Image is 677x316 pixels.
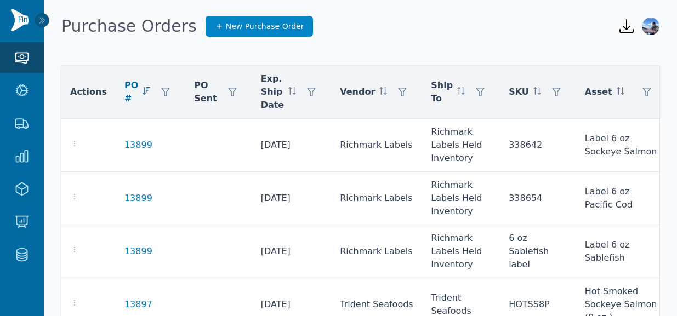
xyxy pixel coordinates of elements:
img: Finventory [11,9,29,31]
td: Richmark Labels Held Inventory [422,172,500,225]
img: Garrett McMullen [642,18,659,35]
td: [DATE] [252,225,332,278]
td: Richmark Labels Held Inventory [422,225,500,278]
td: Richmark Labels [331,172,422,225]
a: 13897 [124,298,152,311]
td: [DATE] [252,172,332,225]
td: Richmark Labels Held Inventory [422,119,500,172]
td: Richmark Labels [331,225,422,278]
a: 13899 [124,192,152,205]
td: 338642 [500,119,576,172]
span: SKU [509,85,529,99]
span: New Purchase Order [226,21,304,32]
span: PO # [124,79,138,105]
span: PO Sent [194,79,217,105]
span: Vendor [340,85,375,99]
td: Label 6 oz Sockeye Salmon [576,119,667,172]
td: [DATE] [252,119,332,172]
h1: Purchase Orders [61,16,197,36]
td: Label 6 oz Pacific Cod [576,172,667,225]
td: Richmark Labels [331,119,422,172]
a: 13899 [124,245,152,258]
td: 338654 [500,172,576,225]
span: Actions [70,85,107,99]
td: 6 oz Sablefish label [500,225,576,278]
a: 13899 [124,139,152,152]
span: Asset [585,85,612,99]
span: Exp. Ship Date [261,72,285,112]
a: New Purchase Order [206,16,314,37]
td: Label 6 oz Sablefish [576,225,667,278]
span: Ship To [431,79,453,105]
